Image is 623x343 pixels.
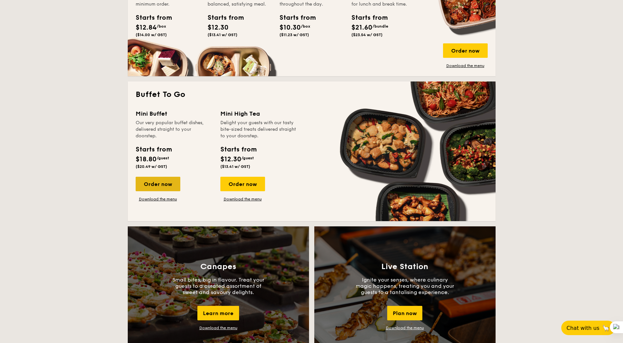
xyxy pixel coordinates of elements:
[381,262,428,271] h3: Live Station
[220,120,297,139] div: Delight your guests with our tasty bite-sized treats delivered straight to your doorstep.
[351,13,381,23] div: Starts from
[301,24,310,29] span: /box
[279,24,301,32] span: $10.30
[136,145,171,154] div: Starts from
[136,120,212,139] div: Our very popular buffet dishes, delivered straight to your doorstep.
[220,109,297,118] div: Mini High Tea
[220,164,250,169] span: ($13.41 w/ GST)
[136,89,488,100] h2: Buffet To Go
[136,109,212,118] div: Mini Buffet
[351,24,372,32] span: $21.60
[157,156,169,160] span: /guest
[220,155,241,163] span: $12.30
[136,177,180,191] div: Order now
[136,33,167,37] span: ($14.00 w/ GST)
[208,24,229,32] span: $12.30
[602,324,610,332] span: 🦙
[561,321,615,335] button: Chat with us🦙
[567,325,599,331] span: Chat with us
[443,43,488,58] div: Order now
[220,145,256,154] div: Starts from
[372,24,388,29] span: /bundle
[136,24,157,32] span: $12.84
[279,33,309,37] span: ($11.23 w/ GST)
[356,277,454,295] p: Ignite your senses, where culinary magic happens, treating you and your guests to a tantalising e...
[208,13,237,23] div: Starts from
[157,24,166,29] span: /box
[386,326,424,330] a: Download the menu
[136,164,167,169] span: ($20.49 w/ GST)
[241,156,254,160] span: /guest
[200,262,236,271] h3: Canapes
[199,326,237,330] a: Download the menu
[220,177,265,191] div: Order now
[208,33,237,37] span: ($13.41 w/ GST)
[443,63,488,68] a: Download the menu
[197,306,239,320] div: Learn more
[136,155,157,163] span: $18.80
[136,196,180,202] a: Download the menu
[169,277,268,295] p: Small bites, big in flavour. Treat your guests to a curated assortment of sweet and savoury delig...
[279,13,309,23] div: Starts from
[387,306,422,320] div: Plan now
[136,13,165,23] div: Starts from
[220,196,265,202] a: Download the menu
[351,33,383,37] span: ($23.54 w/ GST)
